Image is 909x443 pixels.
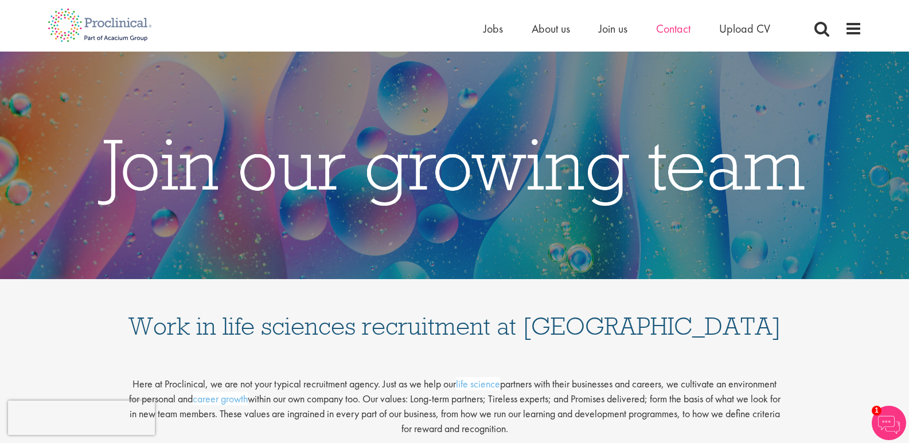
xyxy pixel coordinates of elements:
[719,21,770,36] a: Upload CV
[872,406,881,415] span: 1
[8,401,155,435] iframe: reCAPTCHA
[483,21,503,36] a: Jobs
[193,392,248,405] a: career growth
[128,291,782,339] h1: Work in life sciences recruitment at [GEOGRAPHIC_DATA]
[599,21,627,36] a: Join us
[456,377,500,390] a: life science
[656,21,690,36] a: Contact
[532,21,570,36] a: About us
[128,367,782,436] p: Here at Proclinical, we are not your typical recruitment agency. Just as we help our partners wit...
[872,406,906,440] img: Chatbot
